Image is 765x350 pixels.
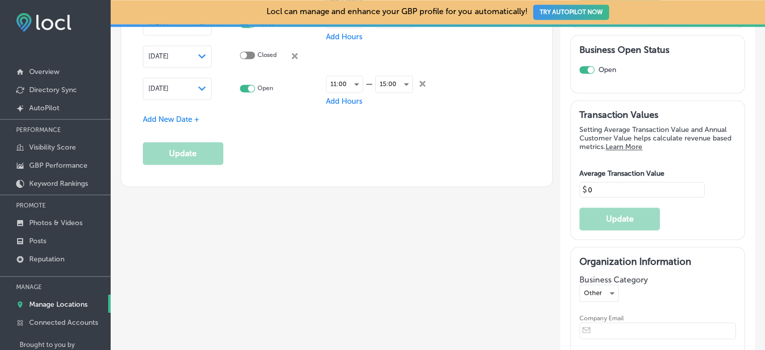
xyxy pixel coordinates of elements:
[29,255,64,263] p: Reputation
[29,179,88,188] p: Keyword Rankings
[579,207,660,230] button: Update
[258,85,273,92] p: Open
[579,44,736,55] h3: Business Open Status
[326,32,363,41] span: Add Hours
[16,13,71,32] img: fda3e92497d09a02dc62c9cd864e3231.png
[579,169,664,178] label: Average Transaction Value
[29,67,59,76] p: Overview
[582,185,587,194] p: $
[533,5,609,20] button: TRY AUTOPILOT NOW
[326,97,363,106] span: Add Hours
[143,142,223,165] button: Update
[20,341,111,348] p: Brought to you by
[579,125,736,151] p: Setting Average Transaction Value and Annual Customer Value helps calculate revenue based metrics.
[143,115,199,124] span: Add New Date +
[579,256,736,267] h3: Organization Information
[599,65,616,74] label: Open
[606,143,642,151] a: Learn More
[580,285,618,301] div: Other
[29,318,98,327] p: Connected Accounts
[148,85,168,92] span: [DATE]
[579,275,736,285] p: Business Category
[29,104,59,112] p: AutoPilot
[29,143,76,152] p: Visibility Score
[148,52,168,60] span: [DATE]
[29,300,88,309] p: Manage Locations
[29,237,46,245] p: Posts
[29,161,88,170] p: GBP Performance
[363,79,375,89] div: —
[258,51,277,61] p: Closed
[376,76,412,92] div: 15:00
[29,219,82,227] p: Photos & Videos
[326,76,363,92] div: 11:00
[579,315,624,321] label: Company Email
[29,86,77,94] p: Directory Sync
[579,109,736,120] h3: Transaction Values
